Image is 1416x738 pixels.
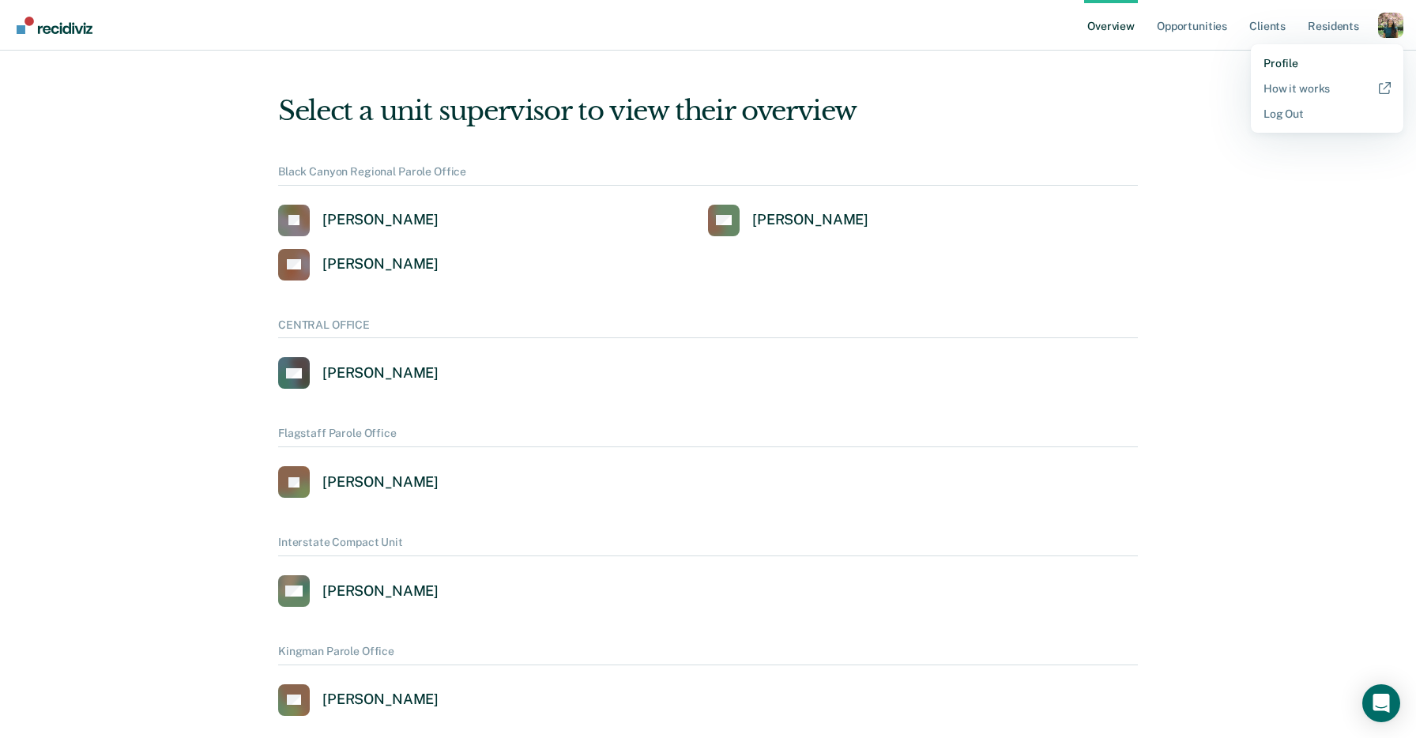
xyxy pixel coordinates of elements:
[752,211,868,229] div: [PERSON_NAME]
[322,582,439,601] div: [PERSON_NAME]
[278,165,1138,186] div: Black Canyon Regional Parole Office
[278,575,439,607] a: [PERSON_NAME]
[322,255,439,273] div: [PERSON_NAME]
[278,95,1138,127] div: Select a unit supervisor to view their overview
[1362,684,1400,722] div: Open Intercom Messenger
[322,364,439,382] div: [PERSON_NAME]
[278,427,1138,447] div: Flagstaff Parole Office
[278,318,1138,339] div: CENTRAL OFFICE
[278,205,439,236] a: [PERSON_NAME]
[1263,57,1391,70] a: Profile
[17,17,92,34] img: Recidiviz
[278,357,439,389] a: [PERSON_NAME]
[1263,82,1391,95] a: How it works
[1378,13,1403,38] button: Profile dropdown button
[278,249,439,281] a: [PERSON_NAME]
[322,211,439,229] div: [PERSON_NAME]
[322,691,439,709] div: [PERSON_NAME]
[322,473,439,491] div: [PERSON_NAME]
[1251,44,1403,133] div: Profile menu
[1263,107,1391,120] a: Log Out
[278,645,1138,665] div: Kingman Parole Office
[278,536,1138,556] div: Interstate Compact Unit
[278,684,439,716] a: [PERSON_NAME]
[708,205,868,236] a: [PERSON_NAME]
[278,466,439,498] a: [PERSON_NAME]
